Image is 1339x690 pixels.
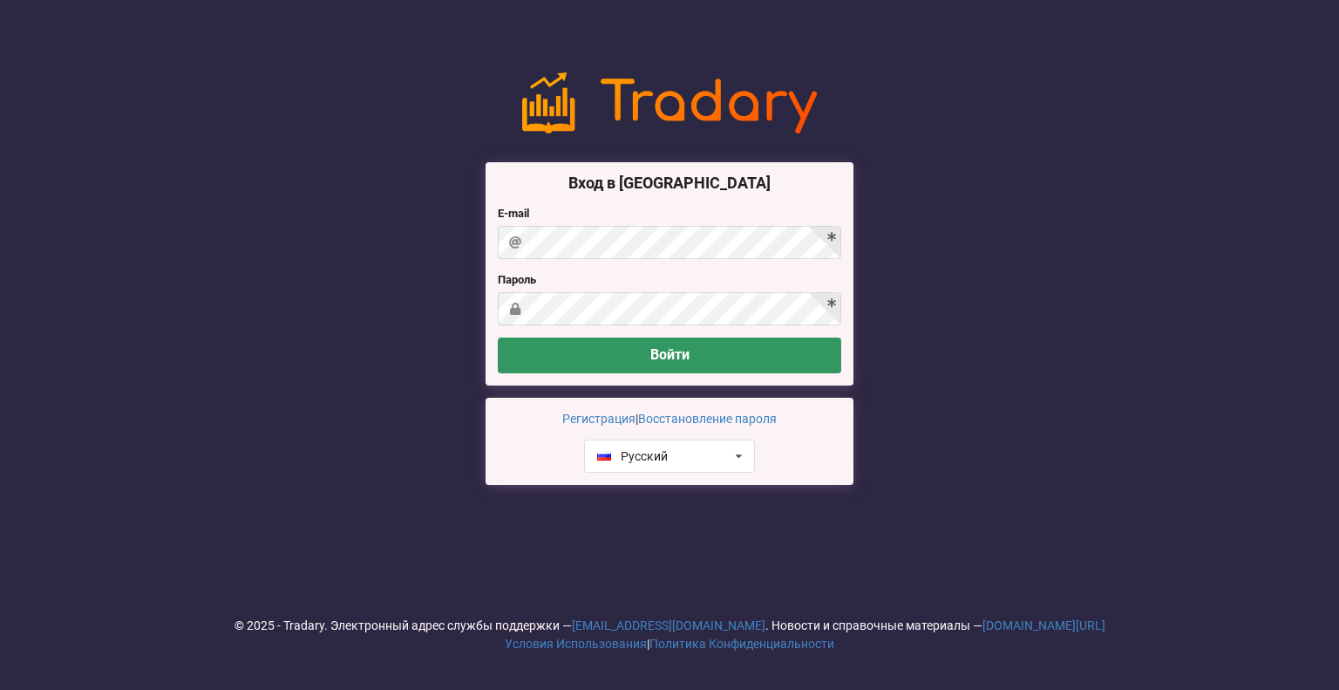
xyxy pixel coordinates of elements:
[572,618,765,632] a: [EMAIL_ADDRESS][DOMAIN_NAME]
[597,450,668,462] div: Русский
[562,412,636,426] a: Регистрация
[649,637,834,651] a: Политика Конфиденциальности
[12,617,1327,653] div: © 2025 - Tradary. Электронный адрес службы поддержки — . Новости и справочные материалы — |
[498,205,841,222] label: E-mail
[498,410,841,427] p: |
[498,338,841,373] button: Войти
[498,271,841,289] label: Пароль
[982,618,1105,632] a: [DOMAIN_NAME][URL]
[522,72,817,133] img: logo-noslogan-1ad60627477bfbe4b251f00f67da6d4e.png
[498,173,841,193] h3: Вход в [GEOGRAPHIC_DATA]
[638,412,777,426] a: Восстановление пароля
[505,637,647,651] a: Условия Использования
